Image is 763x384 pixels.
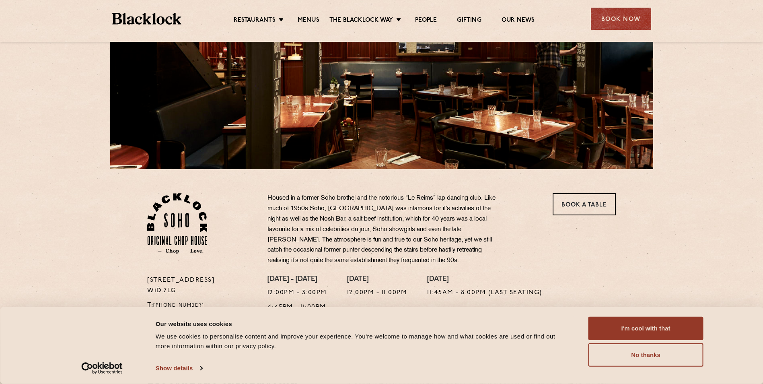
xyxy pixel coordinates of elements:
[234,17,276,25] a: Restaurants
[588,343,703,367] button: No thanks
[147,300,255,311] p: T:
[588,317,703,340] button: I'm cool with that
[267,275,327,284] h4: [DATE] - [DATE]
[112,13,182,25] img: BL_Textured_Logo-footer-cropped.svg
[591,8,651,30] div: Book Now
[329,17,393,25] a: The Blacklock Way
[147,193,207,254] img: Soho-stamp-default.svg
[147,275,255,296] p: [STREET_ADDRESS] W1D 7LG
[457,17,481,25] a: Gifting
[415,17,437,25] a: People
[153,303,204,308] a: [PHONE_NUMBER]
[267,288,327,298] p: 12:00pm - 3:00pm
[347,275,407,284] h4: [DATE]
[267,302,327,313] p: 4:45pm - 11:00pm
[427,288,542,298] p: 11:45am - 8:00pm (Last seating)
[427,275,542,284] h4: [DATE]
[156,332,570,351] div: We use cookies to personalise content and improve your experience. You're welcome to manage how a...
[298,17,319,25] a: Menus
[156,319,570,328] div: Our website uses cookies
[347,288,407,298] p: 12:00pm - 11:00pm
[267,193,505,266] p: Housed in a former Soho brothel and the notorious “Le Reims” lap dancing club. Like much of 1950s...
[553,193,616,215] a: Book a Table
[502,17,535,25] a: Our News
[156,362,202,374] a: Show details
[67,362,137,374] a: Usercentrics Cookiebot - opens in a new window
